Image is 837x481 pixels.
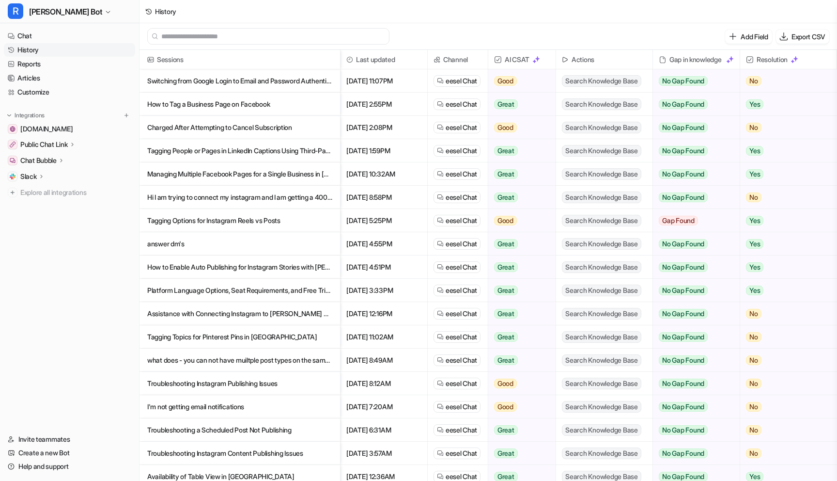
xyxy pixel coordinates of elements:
[437,449,477,458] a: eesel Chat
[437,427,444,433] img: eeselChat
[746,262,763,272] span: Yes
[494,425,518,435] span: Great
[653,442,732,465] button: No Gap Found
[437,147,444,154] img: eeselChat
[653,395,732,418] button: No Gap Found
[4,111,47,120] button: Integrations
[437,192,477,202] a: eesel Chat
[344,69,423,93] span: [DATE] 11:07PM
[740,209,829,232] button: Yes
[446,239,477,249] span: eesel Chat
[4,433,135,446] a: Invite teammates
[488,162,550,186] button: Great
[437,309,477,319] a: eesel Chat
[562,215,641,226] span: Search Knowledge Base
[446,332,477,342] span: eesel Chat
[344,93,423,116] span: [DATE] 2:55PM
[20,172,37,181] p: Slack
[494,216,517,225] span: Good
[437,78,444,84] img: eeselChat
[437,262,477,272] a: eesel Chat
[562,238,641,250] span: Search Knowledge Base
[659,216,698,225] span: Gap Found
[446,425,477,435] span: eesel Chat
[446,123,477,132] span: eesel Chat
[494,192,518,202] span: Great
[562,122,641,133] span: Search Knowledge Base
[8,188,17,197] img: explore all integrations
[746,239,763,249] span: Yes
[494,169,518,179] span: Great
[147,256,332,279] p: How to Enable Auto Publishing for Instagram Stories with [PERSON_NAME]
[29,5,102,18] span: [PERSON_NAME] Bot
[653,116,732,139] button: No Gap Found
[437,194,444,201] img: eeselChat
[20,156,57,165] p: Chat Bubble
[659,449,708,458] span: No Gap Found
[488,442,550,465] button: Great
[494,332,518,342] span: Great
[446,216,477,225] span: eesel Chat
[740,139,829,162] button: Yes
[344,162,423,186] span: [DATE] 10:32AM
[8,3,23,19] span: R
[746,286,763,295] span: Yes
[344,372,423,395] span: [DATE] 8:12AM
[437,216,477,225] a: eesel Chat
[10,126,15,132] img: getrella.com
[653,279,732,302] button: No Gap Found
[4,43,135,57] a: History
[344,209,423,232] span: [DATE] 5:25PM
[791,32,825,42] p: Export CSV
[746,309,761,319] span: No
[6,112,13,119] img: expand menu
[740,302,829,325] button: No
[562,261,641,273] span: Search Knowledge Base
[562,448,641,459] span: Search Knowledge Base
[488,232,550,256] button: Great
[344,186,423,209] span: [DATE] 8:58PM
[344,442,423,465] span: [DATE] 3:57AM
[437,310,444,317] img: eeselChat
[653,162,732,186] button: No Gap Found
[746,379,761,388] span: No
[494,402,517,412] span: Good
[437,101,444,108] img: eeselChat
[10,142,15,147] img: Public Chat Link
[344,139,423,162] span: [DATE] 1:59PM
[446,355,477,365] span: eesel Chat
[344,232,423,256] span: [DATE] 4:55PM
[437,425,477,435] a: eesel Chat
[432,50,484,69] span: Channel
[437,169,477,179] a: eesel Chat
[740,162,829,186] button: Yes
[746,402,761,412] span: No
[446,76,477,86] span: eesel Chat
[494,449,518,458] span: Great
[653,93,732,116] button: No Gap Found
[147,93,332,116] p: How to Tag a Business Page on Facebook
[488,279,550,302] button: Great
[659,123,708,132] span: No Gap Found
[437,146,477,156] a: eesel Chat
[344,302,423,325] span: [DATE] 12:16PM
[437,171,444,177] img: eeselChat
[437,332,477,342] a: eesel Chat
[488,349,550,372] button: Great
[147,302,332,325] p: Assistance with Connecting Instagram to [PERSON_NAME] Account
[147,186,332,209] p: Hi I am trying to connect my instagram and I am getting a 400 session invalid error>
[494,286,518,295] span: Great
[725,30,772,44] button: Add Field
[488,302,550,325] button: Great
[437,334,444,340] img: eeselChat
[494,379,517,388] span: Good
[155,6,176,16] div: History
[147,69,332,93] p: Switching from Google Login to Email and Password Authentication
[488,372,550,395] button: Good
[562,401,641,413] span: Search Knowledge Base
[562,75,641,87] span: Search Knowledge Base
[740,325,829,349] button: No
[494,146,518,156] span: Great
[446,309,477,319] span: eesel Chat
[488,69,550,93] button: Good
